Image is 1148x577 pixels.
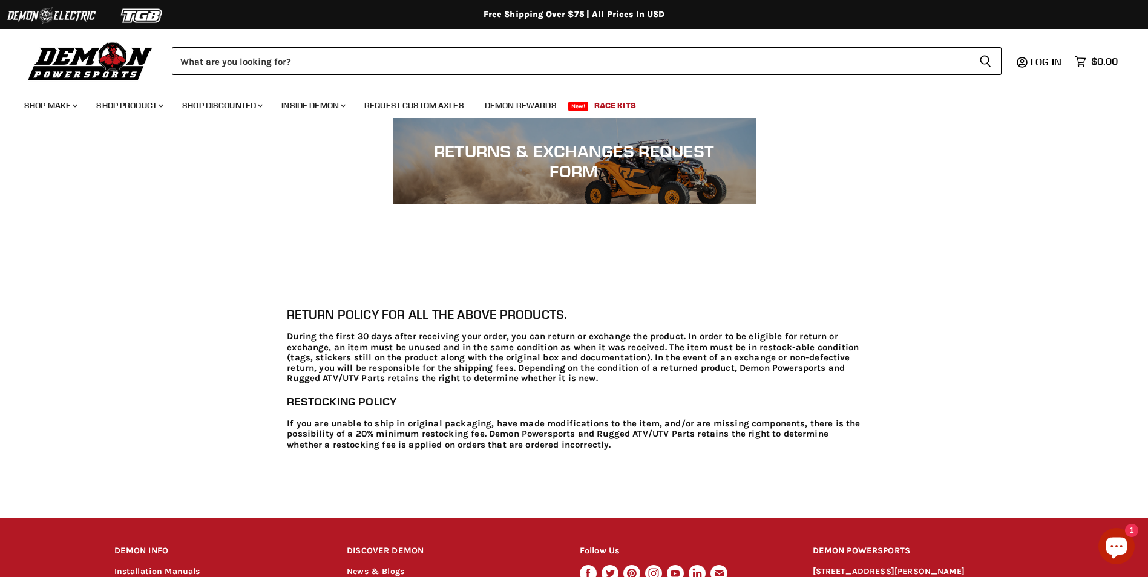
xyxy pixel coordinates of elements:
[172,47,1002,75] form: Product
[1025,56,1069,67] a: Log in
[585,93,645,118] a: Race Kits
[287,395,861,408] h3: Restocking Policy
[24,39,157,82] img: Demon Powersports
[15,93,85,118] a: Shop Make
[87,93,171,118] a: Shop Product
[568,102,589,111] span: New!
[476,93,566,118] a: Demon Rewards
[1031,56,1061,68] span: Log in
[172,47,969,75] input: Search
[287,331,861,383] p: During the first 30 days after receiving your order, you can return or exchange the product. In o...
[1095,528,1138,567] inbox-online-store-chat: Shopify online store chat
[6,4,97,27] img: Demon Electric Logo 2
[813,537,1034,566] h2: DEMON POWERSPORTS
[969,47,1002,75] button: Search
[97,4,188,27] img: TGB Logo 2
[417,142,732,181] h1: Returns & Exchanges Request Form
[1069,53,1124,70] a: $0.00
[355,93,473,118] a: Request Custom Axles
[580,537,790,566] h2: Follow Us
[114,537,324,566] h2: DEMON INFO
[287,419,861,450] p: If you are unable to ship in original packaging, have made modifications to the item, and/or are ...
[287,308,861,322] h2: RETURN POLICY FOR ALL THE ABOVE PRODUCTS.
[1091,56,1118,67] span: $0.00
[114,566,200,576] a: Installation Manuals
[347,537,557,566] h2: DISCOVER DEMON
[173,93,270,118] a: Shop Discounted
[90,9,1058,20] div: Free Shipping Over $75 | All Prices In USD
[347,566,404,576] a: News & Blogs
[272,93,353,118] a: Inside Demon
[15,88,1115,118] ul: Main menu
